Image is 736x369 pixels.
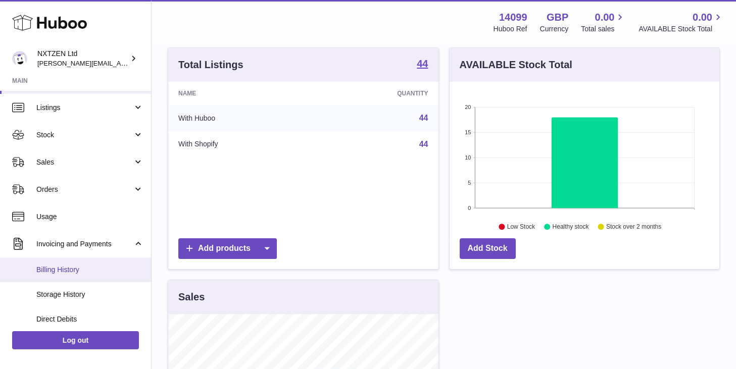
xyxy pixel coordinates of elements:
[37,49,128,68] div: NXTZEN Ltd
[314,82,438,105] th: Quantity
[36,103,133,113] span: Listings
[465,129,471,135] text: 15
[419,114,428,122] a: 44
[460,238,516,259] a: Add Stock
[465,104,471,110] text: 20
[178,290,205,304] h3: Sales
[606,223,661,230] text: Stock over 2 months
[36,130,133,140] span: Stock
[581,24,626,34] span: Total sales
[12,51,27,66] img: joel@nxtzen.com
[465,154,471,161] text: 10
[36,290,143,299] span: Storage History
[419,140,428,148] a: 44
[178,58,243,72] h3: Total Listings
[595,11,615,24] span: 0.00
[36,212,143,222] span: Usage
[639,24,724,34] span: AVAILABLE Stock Total
[168,105,314,131] td: With Huboo
[12,331,139,349] a: Log out
[417,59,428,69] strong: 44
[468,205,471,211] text: 0
[581,11,626,34] a: 0.00 Total sales
[168,131,314,157] td: With Shopify
[36,265,143,275] span: Billing History
[540,24,569,34] div: Currency
[507,223,535,230] text: Low Stock
[178,238,277,259] a: Add products
[468,180,471,186] text: 5
[693,11,712,24] span: 0.00
[460,58,572,72] h3: AVAILABLE Stock Total
[36,239,133,249] span: Invoicing and Payments
[168,82,314,105] th: Name
[494,24,527,34] div: Huboo Ref
[37,59,203,67] span: [PERSON_NAME][EMAIL_ADDRESS][DOMAIN_NAME]
[417,59,428,71] a: 44
[639,11,724,34] a: 0.00 AVAILABLE Stock Total
[499,11,527,24] strong: 14099
[552,223,589,230] text: Healthy stock
[36,185,133,194] span: Orders
[547,11,568,24] strong: GBP
[36,157,133,167] span: Sales
[36,314,143,324] span: Direct Debits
